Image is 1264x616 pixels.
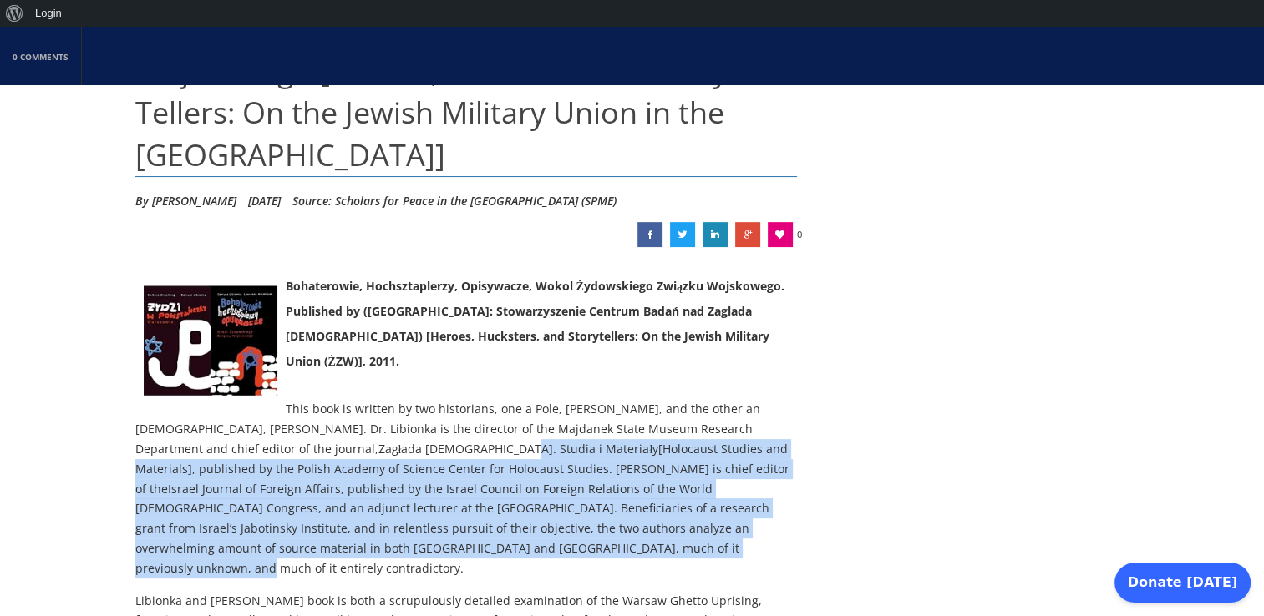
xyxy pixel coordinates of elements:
[286,278,784,369] strong: Bohaterowie, Hochsztaplerzy, Opisywacze, Wokol Żydowskiego Związku Wojskowego. Published by ([GEO...
[248,189,281,214] li: [DATE]
[703,222,728,247] a: Review of Bohaterowie, Hochsztaplerzy, Opisywacze, Wokol Żydowskiego Związku Wojskowego [Heroes, ...
[637,222,662,247] a: Review of Bohaterowie, Hochsztaplerzy, Opisywacze, Wokol Żydowskiego Związku Wojskowego [Heroes, ...
[144,274,277,407] img: Review of Bohaterowie, Hochsztaplerzy, Opisywacze, Wokol Żydowskiego Związku Wojskowego [Heroes, ...
[735,222,760,247] a: Review of Bohaterowie, Hochsztaplerzy, Opisywacze, Wokol Żydowskiego Związku Wojskowego [Heroes, ...
[168,481,341,497] i: Israel Journal of Foreign Affairs
[135,399,798,578] p: This book is written by two historians, one a Pole, [PERSON_NAME], and the other an [DEMOGRAPHIC_...
[135,189,236,214] li: By [PERSON_NAME]
[292,189,617,214] div: Source: Scholars for Peace in the [GEOGRAPHIC_DATA] (SPME)
[378,441,659,457] i: Zagłada [DEMOGRAPHIC_DATA]. Studia i Materiały
[797,222,802,247] span: 0
[670,222,695,247] a: Review of Bohaterowie, Hochsztaplerzy, Opisywacze, Wokol Żydowskiego Związku Wojskowego [Heroes, ...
